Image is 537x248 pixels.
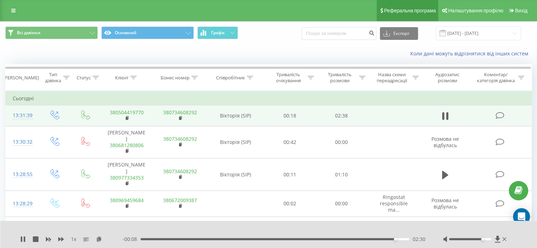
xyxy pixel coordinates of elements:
td: [PERSON_NAME] [100,158,153,191]
div: Аудіозапис розмови [427,72,468,84]
a: 380734608292 [163,109,197,116]
div: 13:28:29 [13,197,31,211]
div: 13:30:32 [13,135,31,149]
div: Accessibility label [481,238,484,241]
a: 380504419770 [110,109,144,116]
div: Тип дзвінка [44,72,61,84]
span: - 00:08 [123,236,141,243]
td: 00:00 [316,126,367,158]
td: 01:10 [316,158,367,191]
button: Експорт [380,27,418,40]
div: 13:31:39 [13,109,31,122]
span: Всі дзвінки [17,30,40,36]
td: Вікторія (SIP) [207,158,264,191]
a: 380977334353 [110,174,144,181]
div: 13:28:55 [13,168,31,181]
span: Розмова не відбулась [431,197,459,210]
div: Клієнт [115,75,129,81]
div: Open Intercom Messenger [513,208,530,225]
td: Вікторія (SIP) [207,105,264,126]
div: Тривалість очікування [271,72,306,84]
span: Ringostat responsible ma... [380,194,408,213]
div: Статус [77,75,91,81]
a: 380681280806 [110,142,144,149]
td: 00:00 [316,191,367,217]
a: 380969459684 [110,197,144,204]
a: 380734608292 [163,168,197,175]
td: 02:38 [316,105,367,126]
td: 00:11 [264,158,316,191]
input: Пошук за номером [302,27,376,40]
span: Розмова не відбулась [431,135,459,149]
div: Співробітник [216,75,245,81]
div: Тривалість розмови [322,72,357,84]
span: Реферальна програма [384,8,436,13]
span: 1 x [71,236,76,243]
button: Всі дзвінки [5,26,98,39]
div: Коментар/категорія дзвінка [475,72,516,84]
div: Accessibility label [394,238,397,241]
button: Графік [197,26,238,39]
div: Бізнес номер [161,75,190,81]
button: Основний [101,26,194,39]
td: 00:42 [264,126,316,158]
a: 380672009387 [163,197,197,204]
span: Графік [211,30,225,35]
a: 380734608292 [163,135,197,142]
td: Сьогодні [6,91,532,105]
td: 00:18 [264,105,316,126]
div: [PERSON_NAME] [3,75,39,81]
div: Назва схеми переадресації [374,72,411,84]
span: Налаштування профілю [448,8,503,13]
td: [PERSON_NAME] [100,126,153,158]
a: Коли дані можуть відрізнятися вiд інших систем [410,50,532,57]
td: 00:02 [264,191,316,217]
span: Вихід [515,8,527,13]
td: Вікторія (SIP) [207,126,264,158]
span: 02:30 [413,236,425,243]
